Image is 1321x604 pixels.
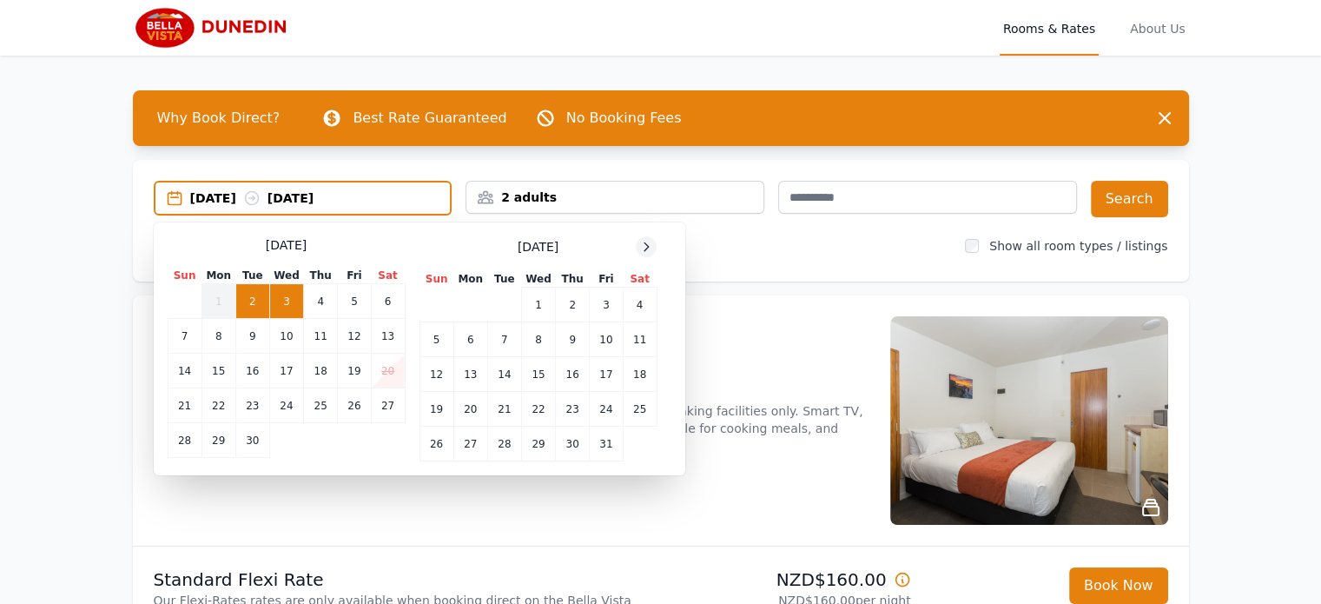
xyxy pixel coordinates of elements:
th: Sun [168,268,201,284]
td: 5 [419,322,453,357]
th: Thu [556,271,590,288]
th: Sat [371,268,405,284]
p: Standard Flexi Rate [154,567,654,592]
td: 25 [304,388,338,423]
td: 22 [521,392,555,427]
td: 9 [235,319,269,354]
td: 22 [201,388,235,423]
button: Book Now [1069,567,1168,604]
span: [DATE] [266,236,307,254]
td: 7 [168,319,201,354]
th: Tue [235,268,269,284]
td: 16 [556,357,590,392]
td: 11 [304,319,338,354]
td: 24 [269,388,303,423]
td: 10 [590,322,623,357]
td: 30 [235,423,269,458]
td: 18 [623,357,657,392]
td: 8 [521,322,555,357]
th: Tue [487,271,521,288]
p: Best Rate Guaranteed [353,108,506,129]
p: NZD$160.00 [668,567,911,592]
td: 1 [201,284,235,319]
td: 3 [590,288,623,322]
td: 26 [338,388,371,423]
div: [DATE] [DATE] [190,189,451,207]
td: 10 [269,319,303,354]
td: 17 [590,357,623,392]
td: 13 [371,319,405,354]
td: 28 [487,427,521,461]
td: 3 [269,284,303,319]
td: 17 [269,354,303,388]
td: 1 [521,288,555,322]
td: 23 [235,388,269,423]
td: 8 [201,319,235,354]
td: 2 [235,284,269,319]
td: 5 [338,284,371,319]
td: 18 [304,354,338,388]
td: 25 [623,392,657,427]
td: 6 [453,322,487,357]
td: 20 [453,392,487,427]
span: [DATE] [518,238,558,256]
td: 11 [623,322,657,357]
td: 12 [338,319,371,354]
td: 31 [590,427,623,461]
td: 23 [556,392,590,427]
span: Why Book Direct? [143,101,294,136]
p: No Booking Fees [566,108,682,129]
td: 14 [168,354,201,388]
td: 30 [556,427,590,461]
th: Mon [453,271,487,288]
td: 13 [453,357,487,392]
td: 15 [201,354,235,388]
th: Sat [623,271,657,288]
td: 15 [521,357,555,392]
td: 7 [487,322,521,357]
td: 9 [556,322,590,357]
td: 27 [371,388,405,423]
td: 6 [371,284,405,319]
td: 27 [453,427,487,461]
th: Fri [590,271,623,288]
td: 16 [235,354,269,388]
td: 19 [338,354,371,388]
td: 14 [487,357,521,392]
td: 26 [419,427,453,461]
th: Fri [338,268,371,284]
button: Search [1091,181,1168,217]
td: 2 [556,288,590,322]
td: 20 [371,354,405,388]
div: 2 adults [466,189,763,206]
label: Show all room types / listings [989,239,1167,253]
th: Thu [304,268,338,284]
td: 21 [487,392,521,427]
td: 29 [201,423,235,458]
td: 4 [623,288,657,322]
img: Bella Vista Dunedin [133,7,300,49]
th: Sun [419,271,453,288]
td: 4 [304,284,338,319]
th: Wed [269,268,303,284]
th: Mon [201,268,235,284]
th: Wed [521,271,555,288]
td: 12 [419,357,453,392]
td: 24 [590,392,623,427]
td: 21 [168,388,201,423]
td: 19 [419,392,453,427]
td: 28 [168,423,201,458]
td: 29 [521,427,555,461]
